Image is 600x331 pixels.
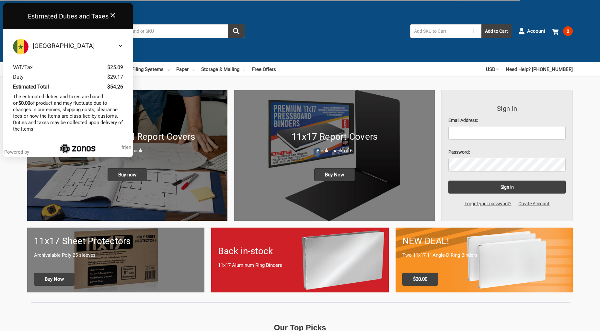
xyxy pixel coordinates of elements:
p: Two 11x17 1" Angle-D Ring Binders [402,252,566,259]
p: 11x17 Aluminum Ring Binders [218,262,382,269]
h1: 11x17 Sheet Protectors [34,234,198,248]
div: VAT/Tax [13,64,68,71]
button: Add to Cart [481,24,512,38]
span: Buy now [108,168,147,181]
a: USD [486,62,499,77]
a: Create Account [515,200,553,207]
img: Flag of Senegal [13,39,29,54]
a: Paper [176,62,194,77]
div: Duty [13,74,68,80]
a: Need Help? [PHONE_NUMBER] [506,62,573,77]
span: en [126,144,131,150]
span: $20.00 [402,273,438,286]
span: Account [527,28,545,35]
b: $0.00 [18,100,30,106]
div: Estimated Duties and Taxes [3,3,133,29]
span: 0 [563,26,573,36]
select: Select your country [31,39,123,53]
h1: 11x17 Report Covers [241,130,428,144]
a: 11x17 Report Covers 11x17 Report Covers Black - pack of 6 Buy Now [234,90,434,221]
div: Estimated Total [13,84,68,90]
div: $29.17 [107,74,123,80]
a: Filing Systems [132,62,169,77]
div: $25.09 [107,64,123,71]
h1: NEW DEAL! [402,234,566,248]
span: Buy Now [314,168,355,181]
input: Sign in [448,181,566,194]
input: Add SKU to Cart [410,24,466,38]
input: Search by keyword, brand or SKU [83,24,245,38]
span: | [121,144,131,150]
div: $54.26 [107,84,123,90]
span: Buy Now [34,273,75,286]
a: Account [518,23,545,40]
a: Free Offers [252,62,276,77]
a: 11x17 sheet protectors 11x17 Sheet Protectors Archivalable Poly 25 sleeves Buy Now [27,228,204,292]
a: Forgot your password? [461,200,515,207]
div: Powered by [4,149,32,155]
p: Black - pack of 6 [241,147,428,155]
a: Back in-stock 11x17 Aluminum Ring Binders [211,228,388,292]
span: fr [121,144,125,150]
p: The estimated duties and taxes are based on of product and may fluctuate due to changes in curren... [13,93,123,132]
p: Archivalable Poly 25 sleeves [34,252,198,259]
label: Email Address: [448,117,566,124]
label: Password: [448,149,566,156]
h3: Sign in [448,104,566,113]
a: Storage & Mailing [201,62,245,77]
img: 11x17 Report Covers [234,90,434,221]
a: 0 [552,23,573,40]
h1: Back in-stock [218,244,382,258]
a: 11x17 Binder 2-pack only $20.00 NEW DEAL! Two 11x17 1" Angle-D Ring Binders $20.00 [396,228,573,292]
